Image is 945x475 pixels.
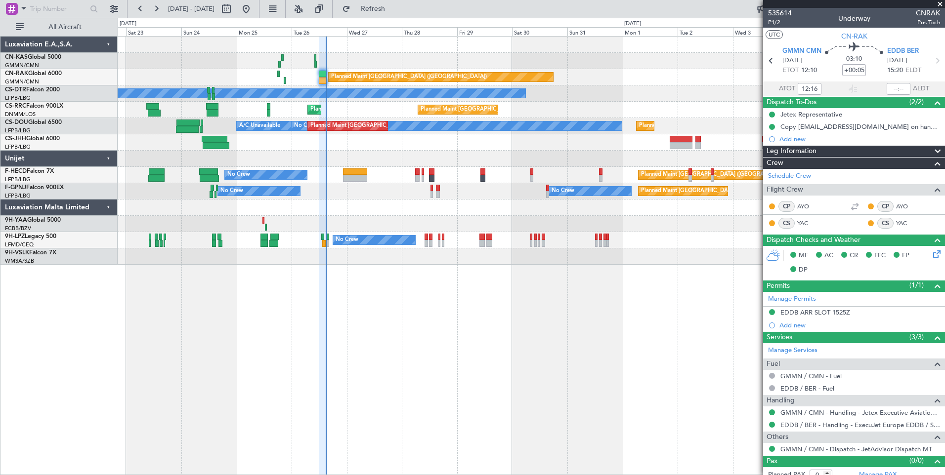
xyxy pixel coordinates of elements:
[780,445,932,453] a: GMMN / CMN - Dispatch - JetAdvisor Dispatch MT
[5,119,62,125] a: CS-DOUGlobal 6500
[5,127,31,134] a: LFPB/LBG
[338,1,397,17] button: Refresh
[782,56,803,66] span: [DATE]
[799,265,808,275] span: DP
[347,27,402,36] div: Wed 27
[780,122,940,131] div: Copy [EMAIL_ADDRESS][DOMAIN_NAME] on handling requests
[5,250,29,256] span: 9H-VSLK
[5,54,61,60] a: CN-KASGlobal 5000
[5,78,39,85] a: GMMN/CMN
[5,168,27,174] span: F-HECD
[5,71,62,77] a: CN-RAKGlobal 6000
[26,24,104,31] span: All Aircraft
[779,321,940,329] div: Add new
[5,217,27,223] span: 9H-YAA
[778,201,795,212] div: CP
[877,201,894,212] div: CP
[782,46,821,56] span: GMMN CMN
[5,176,31,183] a: LFPB/LBG
[779,135,940,143] div: Add new
[294,119,317,133] div: No Crew
[639,119,795,133] div: Planned Maint [GEOGRAPHIC_DATA] ([GEOGRAPHIC_DATA])
[768,346,817,356] a: Manage Services
[767,358,780,370] span: Fuel
[5,217,61,223] a: 9H-YAAGlobal 5000
[767,456,777,467] span: Pax
[768,171,811,181] a: Schedule Crew
[778,218,795,229] div: CS
[766,30,783,39] button: UTC
[913,84,929,94] span: ALDT
[801,66,817,76] span: 12:10
[5,168,54,174] a: F-HECDFalcon 7X
[5,103,26,109] span: CS-RRC
[239,119,280,133] div: A/C Unavailable
[227,167,250,182] div: No Crew
[846,54,862,64] span: 03:10
[5,87,26,93] span: CS-DTR
[905,66,921,76] span: ELDT
[126,27,181,36] div: Sat 23
[512,27,567,36] div: Sat 30
[767,395,795,406] span: Handling
[909,332,924,342] span: (3/3)
[421,102,576,117] div: Planned Maint [GEOGRAPHIC_DATA] ([GEOGRAPHIC_DATA])
[780,308,850,317] div: EDDB ARR SLOT 1525Z
[220,184,243,198] div: No Crew
[841,31,867,41] span: CN-RAK
[887,56,907,66] span: [DATE]
[5,234,56,239] a: 9H-LPZLegacy 500
[5,54,28,60] span: CN-KAS
[768,8,792,18] span: 535614
[909,97,924,107] span: (2/2)
[5,119,28,125] span: CS-DOU
[896,202,918,211] a: AYO
[5,87,60,93] a: CS-DTRFalcon 2000
[877,218,894,229] div: CS
[310,119,466,133] div: Planned Maint [GEOGRAPHIC_DATA] ([GEOGRAPHIC_DATA])
[5,94,31,102] a: LFPB/LBG
[352,5,394,12] span: Refresh
[5,111,36,118] a: DNMM/LOS
[782,66,799,76] span: ETOT
[909,455,924,466] span: (0/0)
[887,83,910,95] input: --:--
[5,71,28,77] span: CN-RAK
[5,257,34,265] a: WMSA/SZB
[902,251,909,261] span: FP
[5,192,31,199] a: LFPB/LBG
[624,20,641,28] div: [DATE]
[780,372,842,380] a: GMMN / CMN - Fuel
[896,219,918,228] a: YAC
[292,27,347,36] div: Tue 26
[767,184,803,196] span: Flight Crew
[780,110,842,119] div: Jetex Representative
[5,136,26,142] span: CS-JHH
[798,83,821,95] input: --:--
[5,185,64,191] a: F-GPNJFalcon 900EX
[780,384,834,393] a: EDDB / BER - Fuel
[767,235,860,246] span: Dispatch Checks and Weather
[797,202,819,211] a: AYO
[909,280,924,290] span: (1/1)
[623,27,678,36] div: Mon 1
[767,280,790,292] span: Permits
[5,250,56,256] a: 9H-VSLKFalcon 7X
[5,103,63,109] a: CS-RRCFalcon 900LX
[780,421,940,429] a: EDDB / BER - Handling - ExecuJet Europe EDDB / SXF
[767,97,816,108] span: Dispatch To-Dos
[168,4,215,13] span: [DATE] - [DATE]
[824,251,833,261] span: AC
[5,62,39,69] a: GMMN/CMN
[5,136,60,142] a: CS-JHHGlobal 6000
[552,184,574,198] div: No Crew
[30,1,87,16] input: Trip Number
[402,27,457,36] div: Thu 28
[874,251,886,261] span: FFC
[678,27,733,36] div: Tue 2
[767,146,816,157] span: Leg Information
[767,432,788,443] span: Others
[5,185,26,191] span: F-GPNJ
[567,27,623,36] div: Sun 31
[799,251,808,261] span: MF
